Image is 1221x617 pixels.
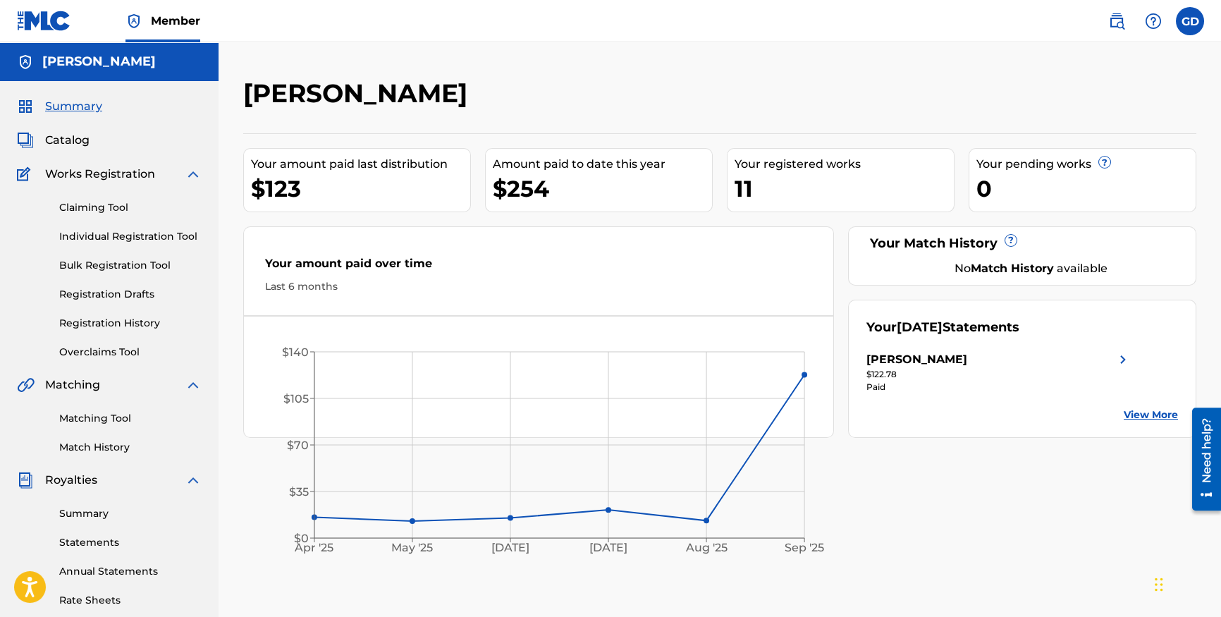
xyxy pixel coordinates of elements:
div: Paid [866,381,1131,393]
img: Royalties [17,472,34,489]
img: search [1108,13,1125,30]
div: Help [1139,7,1167,35]
tspan: [DATE] [590,542,628,555]
img: Works Registration [17,166,35,183]
tspan: Aug '25 [685,542,728,555]
tspan: Apr '25 [295,542,334,555]
img: help [1145,13,1162,30]
iframe: Chat Widget [1151,549,1221,617]
img: Catalog [17,132,34,149]
a: Overclaims Tool [59,345,202,360]
strong: Match History [971,262,1054,275]
a: Rate Sheets [59,593,202,608]
div: $123 [251,173,470,204]
div: 0 [976,173,1196,204]
img: expand [185,377,202,393]
span: ? [1005,235,1017,246]
span: [DATE] [897,319,943,335]
div: Your Statements [866,318,1019,337]
img: expand [185,166,202,183]
div: Last 6 months [265,279,812,294]
div: $122.78 [866,368,1131,381]
a: Annual Statements [59,564,202,579]
img: expand [185,472,202,489]
a: Public Search [1103,7,1131,35]
a: Match History [59,440,202,455]
img: Matching [17,377,35,393]
div: No available [884,260,1179,277]
img: Accounts [17,54,34,71]
a: SummarySummary [17,98,102,115]
tspan: May '25 [392,542,434,555]
span: Royalties [45,472,97,489]
a: Registration History [59,316,202,331]
tspan: $70 [287,439,309,452]
span: ? [1099,157,1110,168]
tspan: $140 [282,346,309,359]
a: Individual Registration Tool [59,229,202,244]
a: Bulk Registration Tool [59,258,202,273]
h5: Gabriel Doyle [42,54,156,70]
tspan: $0 [294,532,309,545]
div: User Menu [1176,7,1204,35]
span: Works Registration [45,166,155,183]
div: Your pending works [976,156,1196,173]
a: Registration Drafts [59,287,202,302]
div: Drag [1155,563,1163,606]
span: Member [151,13,200,29]
a: View More [1124,408,1178,422]
img: Summary [17,98,34,115]
span: Summary [45,98,102,115]
tspan: [DATE] [491,542,529,555]
h2: [PERSON_NAME] [243,78,474,109]
tspan: $105 [283,392,309,405]
tspan: Sep '25 [785,542,825,555]
a: Claiming Tool [59,200,202,215]
span: Matching [45,377,100,393]
div: [PERSON_NAME] [866,351,967,368]
span: Catalog [45,132,90,149]
a: [PERSON_NAME]right chevron icon$122.78Paid [866,351,1131,393]
div: Your Match History [866,234,1179,253]
div: 11 [735,173,954,204]
div: Your registered works [735,156,954,173]
div: Your amount paid over time [265,255,812,279]
img: Top Rightsholder [125,13,142,30]
div: Amount paid to date this year [493,156,712,173]
a: Matching Tool [59,411,202,426]
img: MLC Logo [17,11,71,31]
img: right chevron icon [1115,351,1131,368]
div: Your amount paid last distribution [251,156,470,173]
iframe: Resource Center [1182,403,1221,516]
div: $254 [493,173,712,204]
a: Summary [59,506,202,521]
a: CatalogCatalog [17,132,90,149]
a: Statements [59,535,202,550]
tspan: $35 [289,485,309,499]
